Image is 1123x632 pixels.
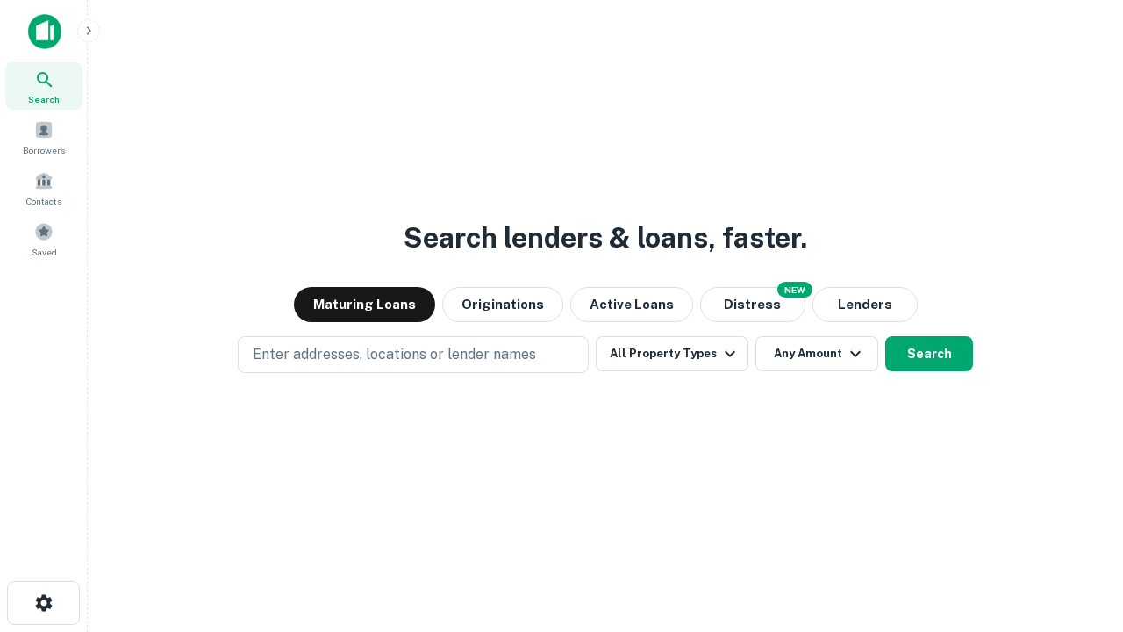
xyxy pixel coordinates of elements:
[28,14,61,49] img: capitalize-icon.png
[253,344,536,365] p: Enter addresses, locations or lender names
[700,287,805,322] button: Search distressed loans with lien and other non-mortgage details.
[5,113,82,161] a: Borrowers
[5,62,82,110] a: Search
[755,336,878,371] button: Any Amount
[5,164,82,212] a: Contacts
[32,245,57,259] span: Saved
[442,287,563,322] button: Originations
[5,215,82,262] a: Saved
[26,194,61,208] span: Contacts
[238,336,589,373] button: Enter addresses, locations or lender names
[596,336,748,371] button: All Property Types
[812,287,918,322] button: Lenders
[404,217,807,259] h3: Search lenders & loans, faster.
[28,92,60,106] span: Search
[570,287,693,322] button: Active Loans
[885,336,973,371] button: Search
[294,287,435,322] button: Maturing Loans
[777,282,812,298] div: NEW
[23,143,65,157] span: Borrowers
[1035,492,1123,576] iframe: Chat Widget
